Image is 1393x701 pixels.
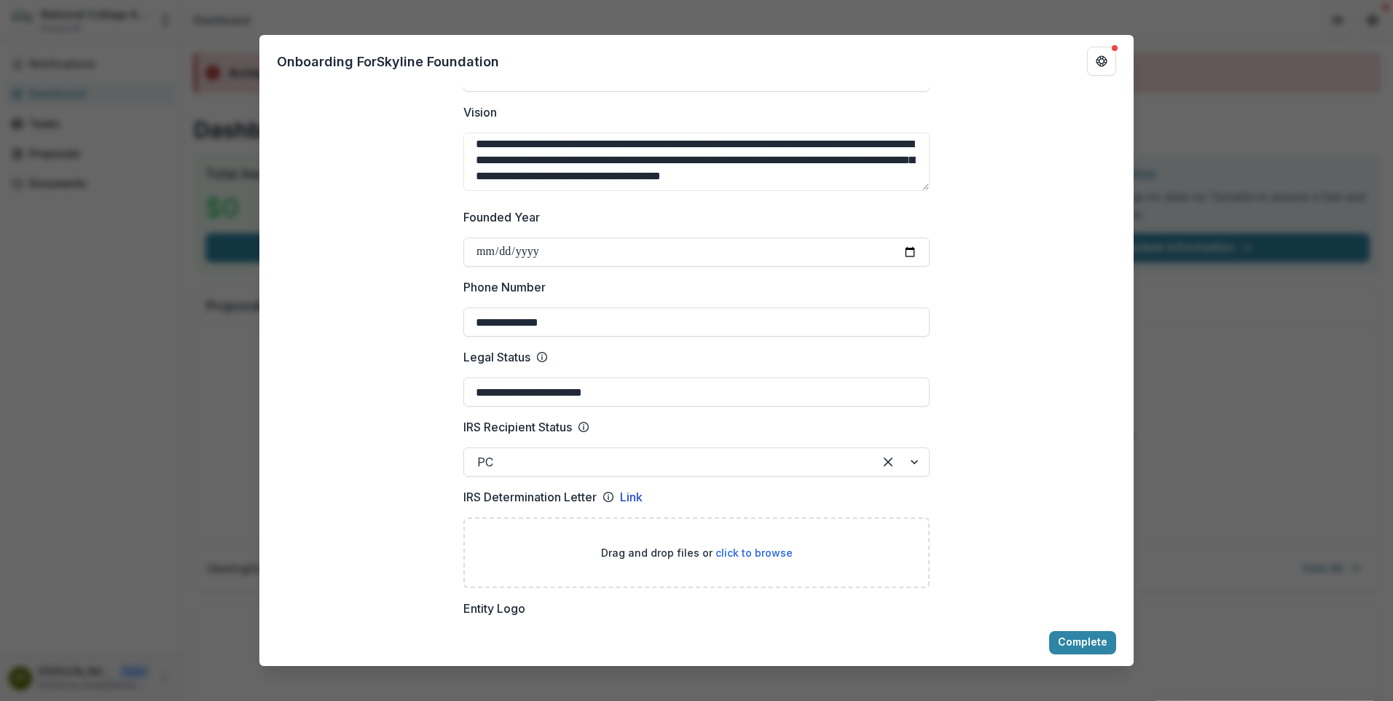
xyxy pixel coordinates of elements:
[715,547,793,559] span: click to browse
[277,52,499,71] p: Onboarding For Skyline Foundation
[876,450,900,474] div: Clear selected options
[463,278,546,296] p: Phone Number
[463,208,540,226] p: Founded Year
[463,103,497,121] p: Vision
[601,545,793,560] p: Drag and drop files or
[620,488,643,506] a: Link
[1049,631,1116,654] button: Complete
[463,418,572,436] p: IRS Recipient Status
[463,348,530,366] p: Legal Status
[463,488,597,506] p: IRS Determination Letter
[463,600,525,617] p: Entity Logo
[1087,47,1116,76] button: Get Help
